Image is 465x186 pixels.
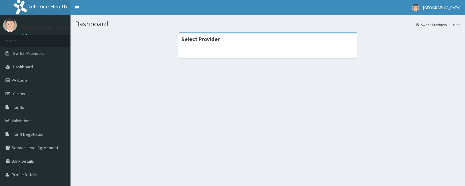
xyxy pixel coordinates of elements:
[13,64,33,70] span: Dashboard
[181,36,220,43] strong: Select Provider
[13,131,44,137] span: Tariff Negotiation
[75,20,460,28] h1: Dashboard
[416,22,447,27] a: Switch Providers
[447,22,460,27] li: Here
[13,104,24,110] span: Tariffs
[21,33,36,38] a: Online
[412,4,419,12] img: User Image
[21,25,72,30] p: [GEOGRAPHIC_DATA]
[13,91,25,97] span: Claims
[13,51,44,56] span: Switch Providers
[423,5,460,10] span: [GEOGRAPHIC_DATA]
[3,18,17,32] img: User Image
